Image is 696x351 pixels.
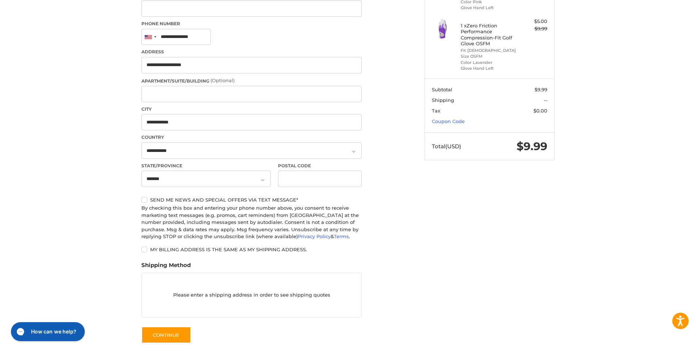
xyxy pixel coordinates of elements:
div: $9.99 [518,25,547,33]
span: Subtotal [432,87,452,92]
label: Phone Number [141,20,362,27]
label: State/Province [141,163,271,169]
span: $0.00 [533,108,547,114]
label: Apartment/Suite/Building [141,77,362,84]
label: Country [141,134,362,141]
div: By checking this box and entering your phone number above, you consent to receive marketing text ... [141,205,362,240]
span: $9.99 [535,87,547,92]
li: Fit [DEMOGRAPHIC_DATA] [461,47,517,54]
a: Coupon Code [432,118,465,124]
small: (Optional) [210,77,235,83]
li: Color Lavender [461,60,517,66]
div: United States: +1 [142,29,159,45]
li: Size OSFM [461,53,517,60]
label: Send me news and special offers via text message* [141,197,362,203]
iframe: Gorgias live chat messenger [7,320,87,344]
legend: Shipping Method [141,261,191,273]
button: Continue [141,327,191,343]
a: Terms [334,233,349,239]
label: Postal Code [278,163,362,169]
span: -- [544,97,547,103]
span: Shipping [432,97,454,103]
li: Glove Hand Left [461,5,517,11]
a: Privacy Policy [298,233,331,239]
label: My billing address is the same as my shipping address. [141,247,362,252]
label: Address [141,49,362,55]
h4: 1 x Zero Friction Performance Compression-Fit Golf Glove OSFM [461,23,517,46]
iframe: Google Customer Reviews [636,331,696,351]
span: Tax [432,108,440,114]
p: Please enter a shipping address in order to see shipping quotes [142,288,361,302]
span: $9.99 [517,140,547,153]
div: $5.00 [518,18,547,25]
li: Glove Hand Left [461,65,517,72]
span: Total (USD) [432,143,461,150]
label: City [141,106,362,112]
